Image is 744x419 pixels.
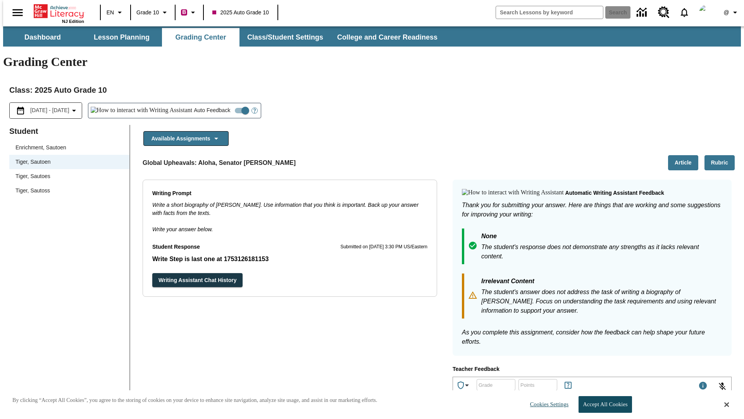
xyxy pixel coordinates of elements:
[9,84,735,96] h2: Class : 2025 Auto Grade 10
[143,131,229,146] button: Available Assignments
[152,189,427,198] p: Writing Prompt
[462,201,722,219] p: Thank you for submitting your answer. Here are things that are working and some suggestions for i...
[13,106,79,115] button: Select the date range menu item
[518,374,557,395] input: Points: Must be equal to or less than 25.
[248,103,261,118] button: Open Help for Writing Assistant
[69,106,79,115] svg: Collapse Date Range Filter
[723,9,729,17] span: @
[15,172,123,180] span: Tiger, Sautoes
[632,2,653,23] a: Data Center
[9,140,129,155] div: Enrichment, Sautoen
[12,396,377,404] p: By clicking “Accept All Cookies”, you agree to the storing of cookies on your device to enhance s...
[704,155,735,170] button: Rubric, Will open in new tab
[15,158,123,166] span: Tiger, Sautoen
[653,2,674,23] a: Resource Center, Will open in new tab
[34,3,84,24] div: Home
[719,5,744,19] button: Profile/Settings
[152,273,243,287] button: Writing Assistant Chat History
[453,365,732,374] p: Teacher Feedback
[462,189,564,197] img: How to interact with Writing Assistant
[496,6,603,19] input: search field
[698,381,708,392] div: Maximum 1000 characters Press Escape to exit toolbar and use left and right arrow keys to access ...
[724,401,729,408] button: Close
[241,28,329,47] button: Class/Student Settings
[143,158,296,168] p: Global Upheavals: Aloha, Senator [PERSON_NAME]
[713,377,732,396] button: Click to activate and allow voice recognition
[9,169,129,184] div: Tiger, Sautoes
[340,243,427,251] p: Submitted on [DATE] 3:30 PM US/Eastern
[453,377,475,393] button: Achievements
[694,2,719,23] button: Select a new avatar
[4,28,81,47] button: Dashboard
[15,144,123,152] span: Enrichment, Sautoen
[136,9,159,17] span: Grade 10
[481,277,722,287] p: Irrelevant Content
[212,9,269,17] span: 2025 Auto Grade 10
[83,28,160,47] button: Lesson Planning
[103,5,128,19] button: Language: EN, Select a language
[152,255,427,264] p: Student Response
[579,396,632,413] button: Accept All Cookies
[34,3,84,19] a: Home
[30,106,69,114] span: [DATE] - [DATE]
[194,106,230,114] span: Auto Feedback
[91,107,193,114] img: How to interact with Writing Assistant
[133,5,172,19] button: Grade: Grade 10, Select a grade
[481,242,722,261] p: The student's response does not demonstrate any strengths as it lacks relevant content.
[565,189,664,197] p: Automatic writing assistant feedback
[3,26,741,47] div: SubNavbar
[462,328,722,346] p: As you complete this assignment, consider how the feedback can help shape your future efforts.
[481,232,722,242] p: None
[560,377,576,393] button: Rules for Earning Points and Achievements, Will open in new tab
[9,155,129,169] div: Tiger, Sautoen
[62,19,84,24] span: NJ Edition
[674,2,694,23] a: Notifications
[331,28,444,47] button: College and Career Readiness
[9,125,129,137] p: Student
[152,243,200,251] p: Student Response
[9,184,129,198] div: Tiger, Sautoss
[152,255,427,264] p: Write Step is last one at 1753126181153
[3,55,741,69] h1: Grading Center
[182,7,186,17] span: B
[699,5,715,20] img: Avatar
[15,187,123,195] span: Tiger, Sautoss
[152,201,427,217] p: Write a short biography of [PERSON_NAME]. Use information that you think is important. Back up yo...
[668,155,698,170] button: Article, Will open in new tab
[477,374,515,395] input: Grade: Letters, numbers, %, + and - are allowed.
[477,379,515,391] div: Grade: Letters, numbers, %, + and - are allowed.
[162,28,239,47] button: Grading Center
[107,9,114,17] span: EN
[3,6,113,13] body: Type your response here.
[152,217,427,234] p: Write your answer below.
[481,287,722,315] p: The student's answer does not address the task of writing a biography of [PERSON_NAME]. Focus on ...
[178,5,201,19] button: Boost Class color is violet red. Change class color
[523,396,572,412] button: Cookies Settings
[518,379,557,391] div: Points: Must be equal to or less than 25.
[3,28,444,47] div: SubNavbar
[6,1,29,24] button: Open side menu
